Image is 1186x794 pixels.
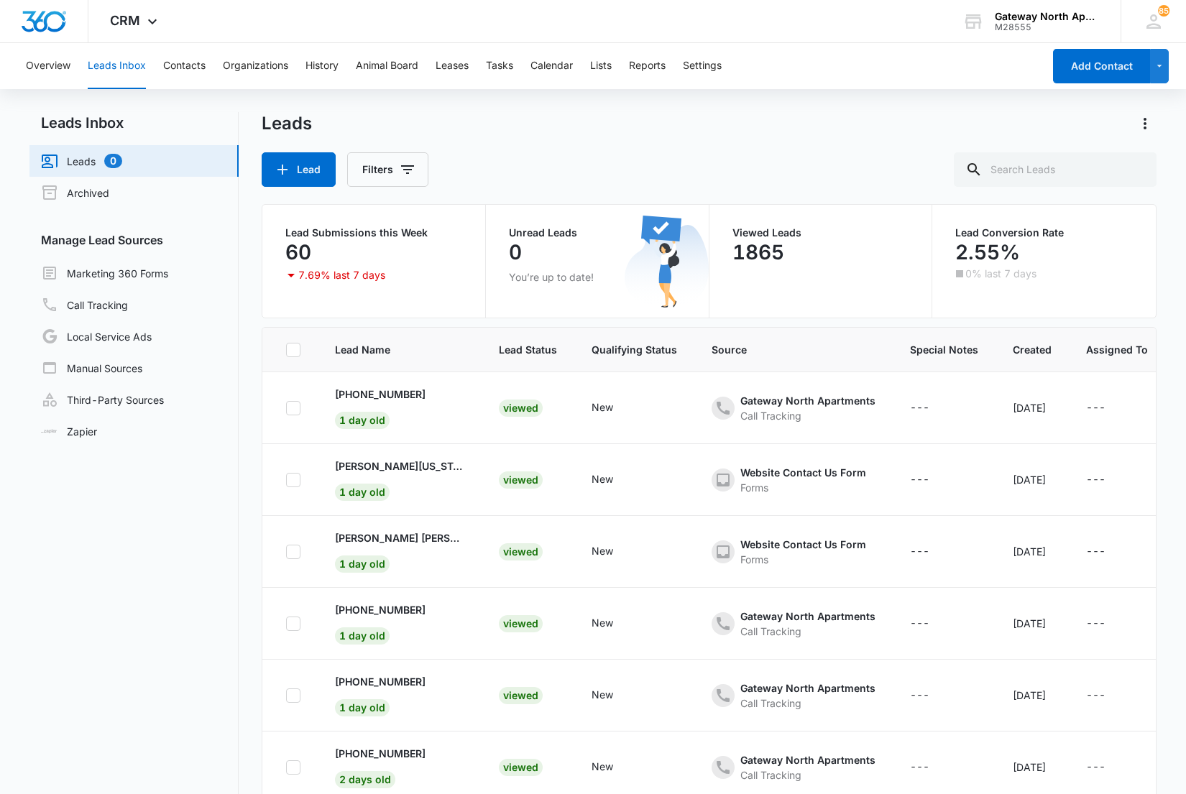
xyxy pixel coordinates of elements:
div: [DATE] [1013,472,1052,487]
input: Search Leads [954,152,1157,187]
span: Lead Status [499,342,557,357]
div: --- [910,543,929,560]
button: Reports [629,43,666,89]
button: Organizations [223,43,288,89]
a: Viewed [499,617,543,629]
button: Tasks [486,43,513,89]
p: 0 [509,241,522,264]
div: Forms [740,552,866,567]
div: - - Select to Edit Field [910,543,955,560]
h1: Leads [262,113,312,134]
p: [PHONE_NUMBER] [335,602,426,617]
div: --- [1086,543,1105,560]
a: Viewed [499,689,543,701]
a: Viewed [499,474,543,486]
div: [DATE] [1013,616,1052,631]
button: Actions [1134,112,1157,135]
div: Gateway North Apartments [740,609,875,624]
div: - - Select to Edit Field [1086,471,1131,489]
button: Leads Inbox [88,43,146,89]
a: [PERSON_NAME][US_STATE]1 day old [335,458,464,498]
div: New [592,759,613,774]
div: - - Select to Edit Field [1086,759,1131,776]
h3: Manage Lead Sources [29,231,239,249]
div: --- [910,400,929,417]
div: account id [995,22,1100,32]
div: account name [995,11,1100,22]
div: --- [910,615,929,632]
button: Lists [590,43,612,89]
p: You’re up to date! [509,269,686,285]
a: Third-Party Sources [41,391,164,408]
p: 7.69% last 7 days [298,270,385,280]
div: - - Select to Edit Field [1086,400,1131,417]
div: - - Select to Edit Field [910,400,955,417]
h2: Leads Inbox [29,112,239,134]
div: [DATE] [1013,400,1052,415]
button: Overview [26,43,70,89]
div: Viewed [499,687,543,704]
div: Gateway North Apartments [740,393,875,408]
div: Gateway North Apartments [740,680,875,696]
a: Viewed [499,761,543,773]
div: Viewed [499,759,543,776]
a: Zapier [41,424,97,439]
div: Gateway North Apartments [740,752,875,767]
span: 85 [1158,5,1169,17]
div: Call Tracking [740,696,875,711]
div: - - Select to Edit Field [1086,543,1131,560]
p: [PERSON_NAME] [PERSON_NAME] [335,530,464,545]
button: Contacts [163,43,206,89]
p: [PHONE_NUMBER] [335,746,426,761]
div: Viewed [499,543,543,560]
span: 1 day old [335,699,390,716]
div: --- [910,471,929,489]
div: notifications count [1158,5,1169,17]
p: Viewed Leads [732,228,909,238]
div: - - Select to Edit Field [592,400,639,417]
button: Filters [347,152,428,187]
div: --- [910,687,929,704]
p: 1865 [732,241,784,264]
div: [DATE] [1013,688,1052,703]
span: 1 day old [335,412,390,429]
button: Leases [436,43,469,89]
div: - - Select to Edit Field [592,687,639,704]
a: [PHONE_NUMBER]1 day old [335,674,464,714]
a: [PHONE_NUMBER]1 day old [335,387,464,426]
div: New [592,543,613,558]
p: [PHONE_NUMBER] [335,387,426,402]
p: Lead Conversion Rate [955,228,1133,238]
div: - - Select to Edit Field [592,543,639,560]
div: - - Select to Edit Field [1086,687,1131,704]
div: [DATE] [1013,544,1052,559]
a: Manual Sources [41,359,142,377]
div: Forms [740,480,866,495]
div: - - Select to Edit Field [592,471,639,489]
span: Special Notes [910,342,978,357]
div: New [592,400,613,415]
div: - - Select to Edit Field [592,615,639,632]
a: Leads0 [41,152,122,170]
div: --- [1086,400,1105,417]
p: Lead Submissions this Week [285,228,462,238]
a: Call Tracking [41,296,128,313]
button: History [305,43,339,89]
span: Lead Name [335,342,464,357]
div: - - Select to Edit Field [910,615,955,632]
a: [PHONE_NUMBER]2 days old [335,746,464,785]
button: Lead [262,152,336,187]
div: --- [1086,471,1105,489]
p: Unread Leads [509,228,686,238]
button: Add Contact [1053,49,1150,83]
div: Call Tracking [740,408,875,423]
span: Created [1013,342,1052,357]
p: 0% last 7 days [965,269,1036,279]
span: 1 day old [335,484,390,501]
a: [PHONE_NUMBER]1 day old [335,602,464,642]
a: Viewed [499,402,543,414]
div: --- [1086,759,1105,776]
span: 2 days old [335,771,395,788]
a: Viewed [499,545,543,558]
div: [DATE] [1013,760,1052,775]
